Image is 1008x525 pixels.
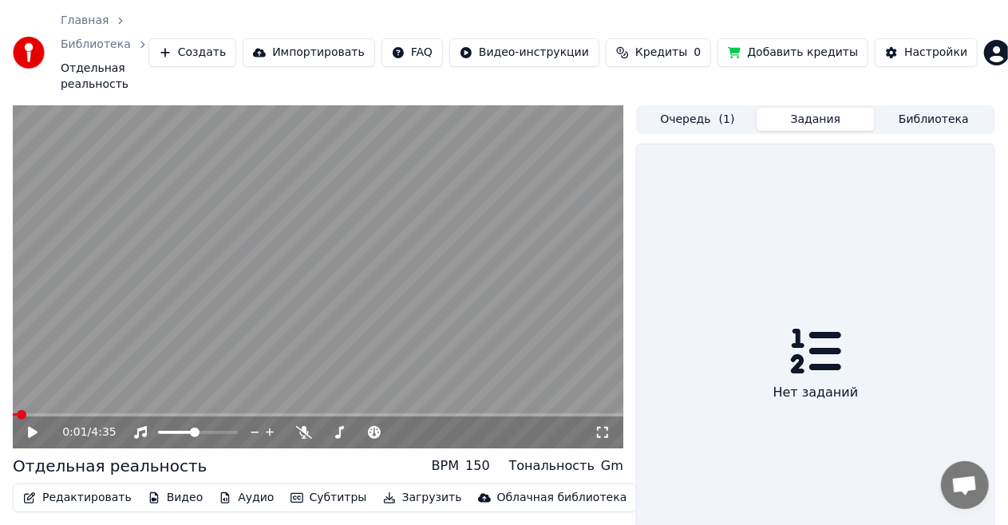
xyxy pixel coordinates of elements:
a: Главная [61,13,109,29]
button: Добавить кредиты [717,38,868,67]
a: Библиотека [61,37,131,53]
button: Субтитры [284,487,374,509]
span: 0:01 [62,424,87,440]
button: Задания [757,108,875,131]
span: 4:35 [91,424,116,440]
div: Отдельная реальность [13,455,207,477]
button: Аудио [212,487,280,509]
button: Видео-инструкции [449,38,599,67]
div: / [62,424,101,440]
button: FAQ [381,38,443,67]
div: Настройки [904,45,967,61]
div: Облачная библиотека [497,490,627,506]
nav: breadcrumb [61,13,148,93]
button: Импортировать [243,38,375,67]
button: Загрузить [377,487,468,509]
button: Создать [148,38,236,67]
div: Gm [601,456,623,476]
span: ( 1 ) [719,112,735,128]
button: Библиотека [875,108,993,131]
div: BPM [432,456,459,476]
div: Нет заданий [767,377,865,409]
span: Отдельная реальность [61,61,148,93]
button: Видео [141,487,210,509]
button: Очередь [638,108,757,131]
img: youka [13,37,45,69]
div: Открытый чат [941,461,989,509]
button: Кредиты0 [606,38,711,67]
div: 150 [465,456,490,476]
span: 0 [694,45,701,61]
button: Редактировать [17,487,138,509]
button: Настройки [875,38,978,67]
span: Кредиты [635,45,687,61]
div: Тональность [509,456,595,476]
